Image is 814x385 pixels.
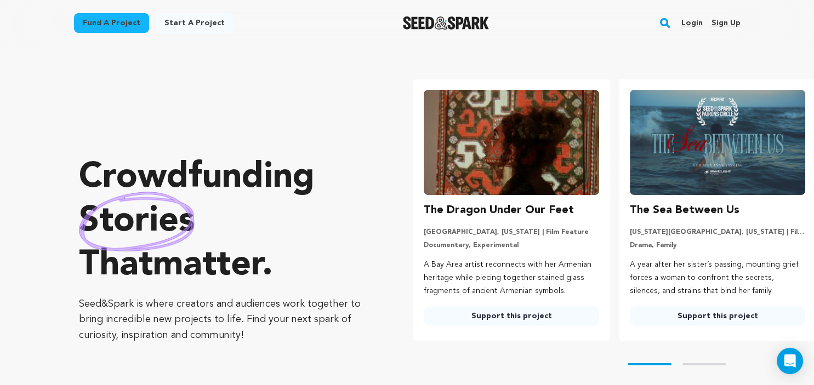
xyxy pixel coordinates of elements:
[711,14,740,32] a: Sign up
[153,248,262,283] span: matter
[403,16,489,30] a: Seed&Spark Homepage
[424,258,599,297] p: A Bay Area artist reconnects with her Armenian heritage while piecing together stained glass frag...
[777,348,803,374] div: Open Intercom Messenger
[424,306,599,326] a: Support this project
[424,228,599,237] p: [GEOGRAPHIC_DATA], [US_STATE] | Film Feature
[630,306,805,326] a: Support this project
[403,16,489,30] img: Seed&Spark Logo Dark Mode
[681,14,702,32] a: Login
[79,192,195,251] img: hand sketched image
[424,202,574,219] h3: The Dragon Under Our Feet
[424,241,599,250] p: Documentary, Experimental
[630,258,805,297] p: A year after her sister’s passing, mounting grief forces a woman to confront the secrets, silence...
[424,90,599,195] img: The Dragon Under Our Feet image
[630,90,805,195] img: The Sea Between Us image
[630,202,739,219] h3: The Sea Between Us
[79,156,369,288] p: Crowdfunding that .
[630,228,805,237] p: [US_STATE][GEOGRAPHIC_DATA], [US_STATE] | Film Short
[79,296,369,343] p: Seed&Spark is where creators and audiences work together to bring incredible new projects to life...
[156,13,234,33] a: Start a project
[630,241,805,250] p: Drama, Family
[74,13,149,33] a: Fund a project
